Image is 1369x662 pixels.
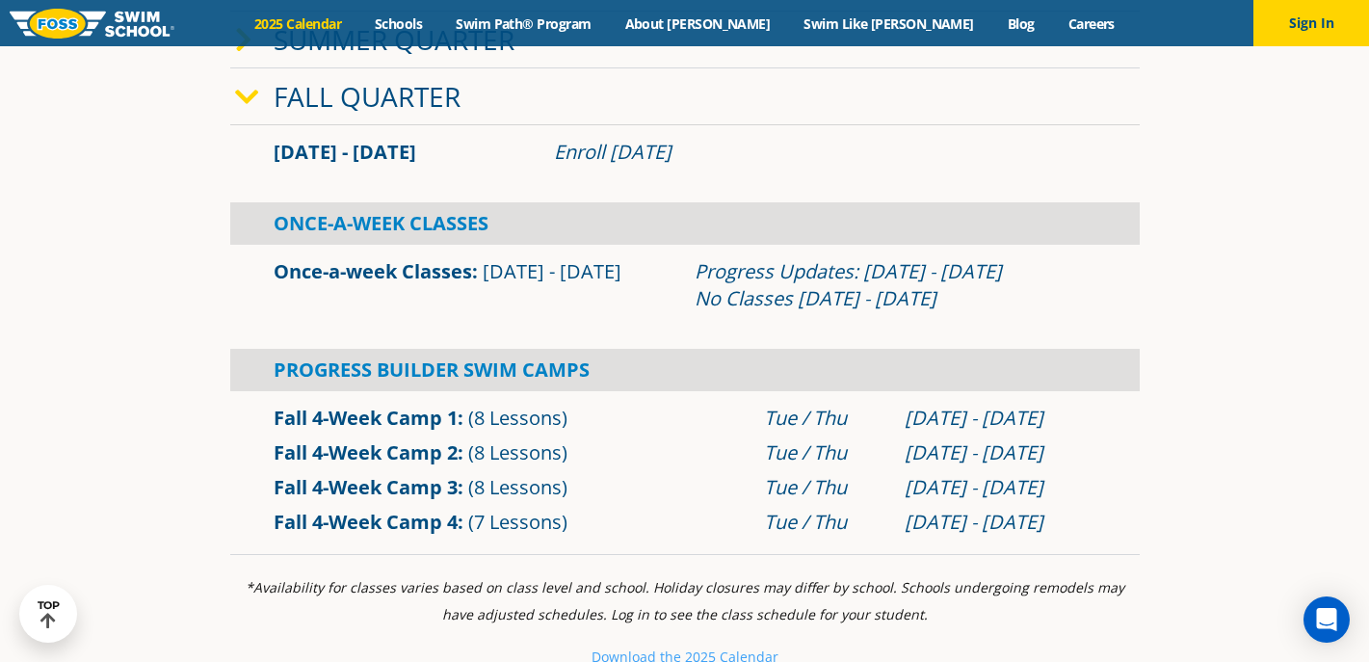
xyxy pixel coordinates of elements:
div: [DATE] - [DATE] [905,474,1096,501]
a: Blog [990,14,1051,33]
a: About [PERSON_NAME] [608,14,787,33]
span: (7 Lessons) [468,509,567,535]
div: [DATE] - [DATE] [905,509,1096,536]
a: Fall 4-Week Camp 4 [274,509,458,535]
span: (8 Lessons) [468,405,567,431]
div: Tue / Thu [764,509,885,536]
img: FOSS Swim School Logo [10,9,174,39]
a: Fall 4-Week Camp 3 [274,474,458,500]
div: Tue / Thu [764,405,885,432]
div: Open Intercom Messenger [1303,596,1350,643]
a: Swim Path® Program [439,14,608,33]
a: 2025 Calendar [238,14,358,33]
span: [DATE] - [DATE] [483,258,621,284]
div: Tue / Thu [764,439,885,466]
span: [DATE] - [DATE] [274,139,416,165]
a: Fall Quarter [274,78,461,115]
div: TOP [38,599,60,629]
div: Tue / Thu [764,474,885,501]
a: Fall 4-Week Camp 1 [274,405,458,431]
i: *Availability for classes varies based on class level and school. Holiday closures may differ by ... [246,578,1124,623]
a: Schools [358,14,439,33]
a: Fall 4-Week Camp 2 [274,439,458,465]
div: [DATE] - [DATE] [905,439,1096,466]
div: Progress Builder Swim Camps [230,349,1140,391]
div: [DATE] - [DATE] [905,405,1096,432]
div: Progress Updates: [DATE] - [DATE] No Classes [DATE] - [DATE] [695,258,1096,312]
div: Enroll [DATE] [554,139,1096,166]
a: Once-a-week Classes [274,258,472,284]
a: Careers [1051,14,1131,33]
div: Once-A-Week Classes [230,202,1140,245]
span: (8 Lessons) [468,439,567,465]
span: (8 Lessons) [468,474,567,500]
a: Swim Like [PERSON_NAME] [787,14,991,33]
